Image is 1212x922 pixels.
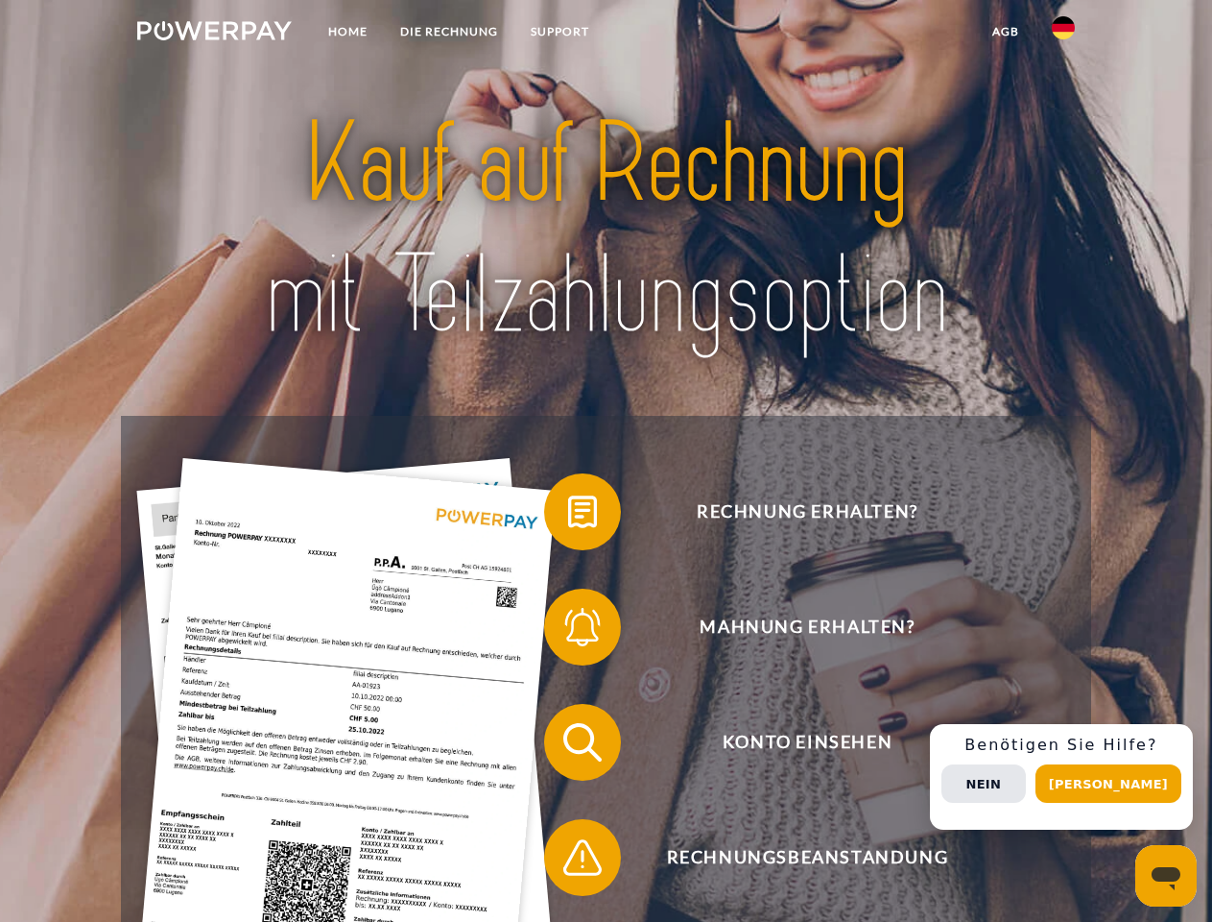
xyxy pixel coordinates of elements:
div: Schnellhilfe [930,724,1193,830]
a: DIE RECHNUNG [384,14,514,49]
h3: Benötigen Sie Hilfe? [941,736,1181,755]
button: [PERSON_NAME] [1035,764,1181,803]
button: Rechnung erhalten? [544,473,1043,550]
img: qb_warning.svg [558,834,606,882]
img: qb_bill.svg [558,488,606,536]
button: Nein [941,764,1026,803]
iframe: Schaltfläche zum Öffnen des Messaging-Fensters [1135,845,1197,907]
span: Konto einsehen [572,704,1042,781]
img: qb_bell.svg [558,603,606,651]
span: Mahnung erhalten? [572,589,1042,666]
button: Mahnung erhalten? [544,589,1043,666]
button: Konto einsehen [544,704,1043,781]
img: de [1052,16,1075,39]
a: agb [976,14,1035,49]
img: title-powerpay_de.svg [183,92,1029,368]
span: Rechnung erhalten? [572,473,1042,550]
img: logo-powerpay-white.svg [137,21,292,40]
a: Home [312,14,384,49]
img: qb_search.svg [558,718,606,766]
a: SUPPORT [514,14,606,49]
span: Rechnungsbeanstandung [572,819,1042,896]
button: Rechnungsbeanstandung [544,819,1043,896]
